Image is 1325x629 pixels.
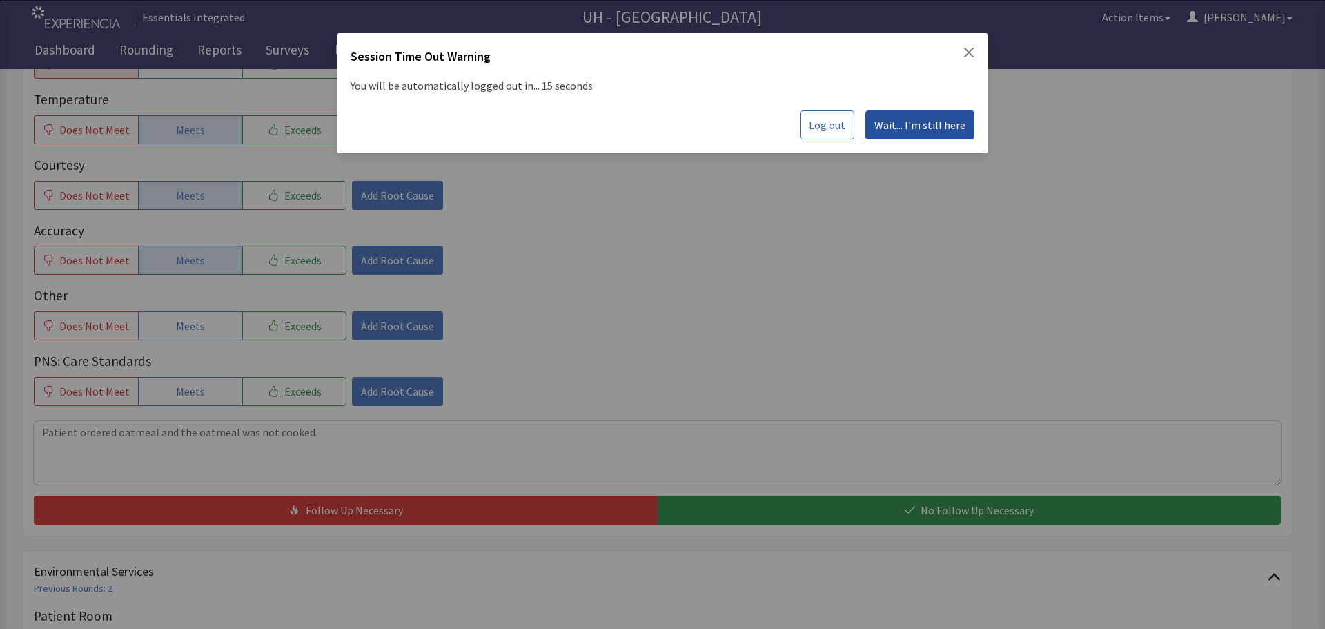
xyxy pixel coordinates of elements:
[865,110,974,139] button: Wait... I'm still here
[809,117,845,133] span: Log out
[874,117,965,133] span: Wait... I'm still here
[800,110,854,139] button: Log out
[351,47,491,72] h2: Session Time Out Warning
[963,47,974,58] button: Close
[351,72,974,99] p: You will be automatically logged out in... 15 seconds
